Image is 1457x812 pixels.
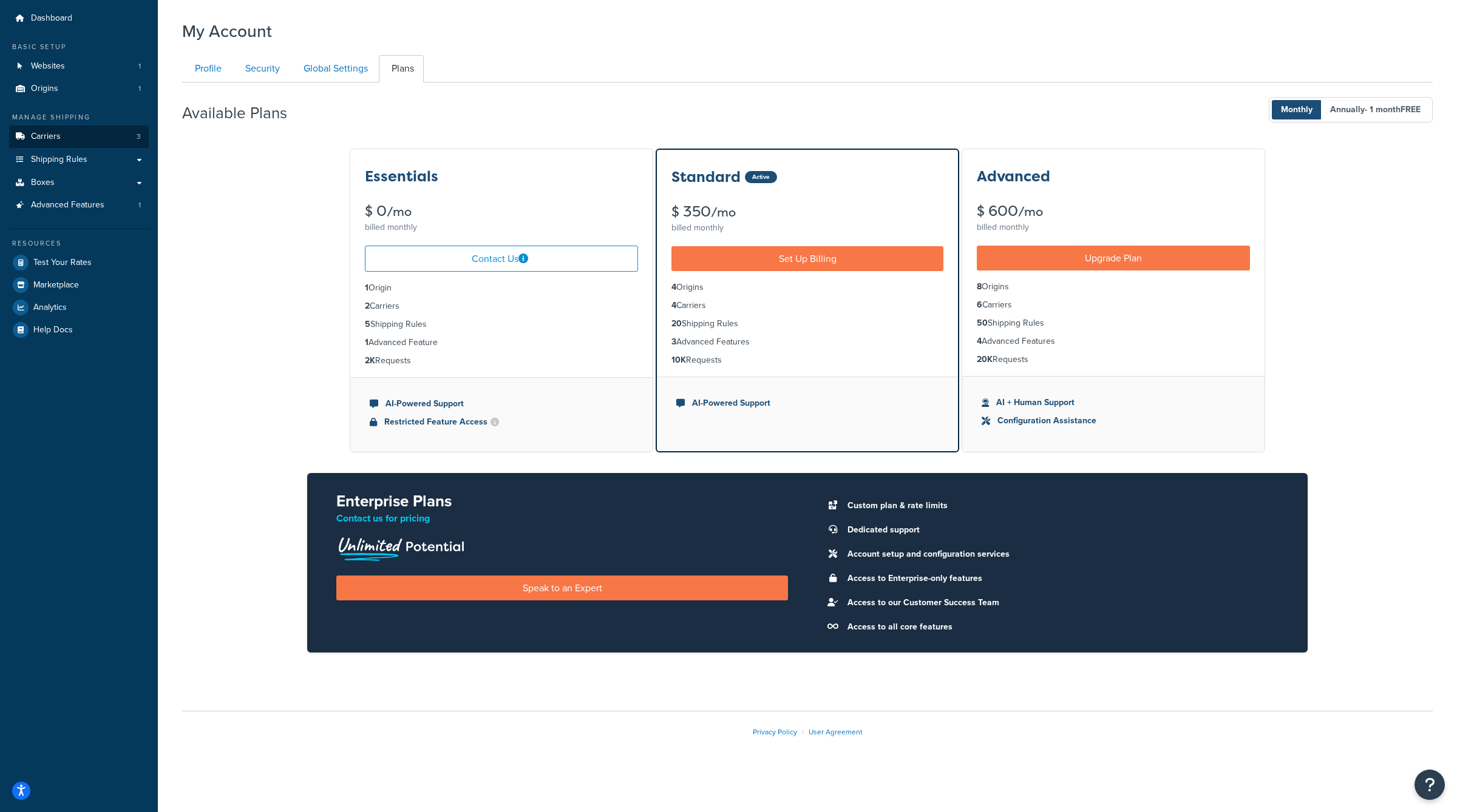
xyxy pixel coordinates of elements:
[1415,770,1445,800] button: Open Resource Center
[336,575,788,600] a: Speak to an Expert
[1401,103,1421,116] b: FREE
[365,169,438,184] h3: Essentials
[671,281,676,294] strong: 4
[31,178,55,188] span: Boxes
[9,78,149,100] li: Origins
[33,303,67,313] span: Analytics
[977,280,1250,294] li: Origins
[1321,100,1430,119] span: Annually
[31,132,61,142] span: Carriers
[753,726,797,737] a: Privacy Policy
[977,298,1250,312] li: Carriers
[365,300,370,312] strong: 2
[977,317,1250,330] li: Shipping Rules
[365,281,638,295] li: Origin
[671,335,943,349] li: Advanced Features
[977,169,1050,184] h3: Advanced
[365,336,368,349] strong: 1
[977,280,982,293] strong: 8
[9,7,149,30] a: Dashboard
[841,594,1279,611] li: Access to our Customer Success Team
[977,246,1250,270] a: Upgrade Plan
[671,354,686,366] strong: 10K
[671,169,741,185] h3: Standard
[31,84,58,94] span: Origins
[137,132,141,142] span: 3
[387,203,412,220] small: /mo
[182,55,231,82] a: Profile
[841,497,1279,514] li: Custom plan & rate limits
[977,335,1250,348] li: Advanced Features
[671,204,943,220] div: $ 350
[977,353,1250,366] li: Requests
[841,570,1279,587] li: Access to Enterprise-only features
[370,415,633,429] li: Restricted Feature Access
[365,336,638,349] li: Advanced Feature
[977,298,982,311] strong: 6
[31,61,65,72] span: Websites
[33,325,73,335] span: Help Docs
[9,126,149,148] a: Carriers 3
[1018,203,1043,220] small: /mo
[671,317,943,331] li: Shipping Rules
[9,55,149,78] a: Websites 1
[365,281,368,294] strong: 1
[365,246,638,272] a: Contact Us
[9,78,149,100] a: Origins 1
[9,149,149,171] a: Shipping Rules
[336,533,465,561] img: Unlimited Potential
[31,13,72,24] span: Dashboard
[982,414,1245,428] li: Configuration Assistance
[1272,100,1322,119] span: Monthly
[365,219,638,236] div: billed monthly
[671,246,943,271] a: Set Up Billing
[138,200,141,210] span: 1
[33,258,92,268] span: Test Your Rates
[9,172,149,194] a: Boxes
[379,55,424,82] a: Plans
[9,252,149,273] a: Test Your Rates
[841,546,1279,563] li: Account setup and configuration services
[671,299,943,312] li: Carriers
[9,238,149,249] div: Resources
[9,297,149,318] a: Analytics
[9,194,149,216] a: Advanced Features 1
[1365,103,1421,116] span: - 1 month
[182,104,305,122] h2: Available Plans
[365,354,638,367] li: Requests
[809,726,863,737] a: User Agreement
[671,281,943,294] li: Origins
[233,55,290,82] a: Security
[841,522,1279,539] li: Dedicated support
[711,204,736,221] small: /mo
[31,155,87,165] span: Shipping Rules
[671,335,676,348] strong: 3
[745,171,777,183] div: Active
[1269,97,1433,122] button: Monthly Annually- 1 monthFREE
[671,220,943,237] div: billed monthly
[365,318,370,331] strong: 5
[671,299,676,312] strong: 4
[9,55,149,78] li: Websites
[182,19,272,43] h1: My Account
[9,42,149,52] div: Basic Setup
[138,61,141,72] span: 1
[9,274,149,296] a: Marketplace
[336,510,788,527] p: Contact us for pricing
[977,317,988,329] strong: 50
[365,300,638,313] li: Carriers
[977,204,1250,219] div: $ 600
[9,126,149,148] li: Carriers
[365,204,638,219] div: $ 0
[977,353,993,366] strong: 20K
[365,354,375,367] strong: 2K
[841,619,1279,636] li: Access to all core features
[365,318,638,331] li: Shipping Rules
[336,492,788,510] h2: Enterprise Plans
